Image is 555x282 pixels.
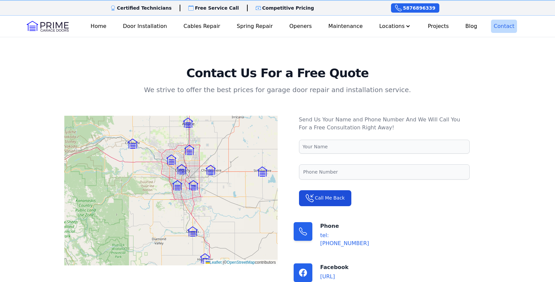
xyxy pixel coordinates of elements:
[463,20,480,33] a: Blog
[299,140,470,154] input: Your Name
[64,67,491,80] h2: Contact Us For a Free Quote
[320,263,368,271] p: Facebook
[257,167,267,177] img: Marker
[172,180,182,190] img: Marker
[299,164,470,180] input: Phone Number
[206,165,216,175] img: Marker
[377,20,414,33] button: Locations
[204,260,278,265] div: © contributors
[227,260,255,265] a: OpenStreetMap
[200,253,210,263] img: Marker
[88,20,109,33] a: Home
[166,155,176,165] img: Marker
[117,5,172,11] p: Certified Technicians
[206,260,222,265] a: Leaflet
[262,5,314,11] p: Competitive Pricing
[188,180,198,190] img: Marker
[320,222,369,230] p: Phone
[326,20,365,33] a: Maintenance
[491,20,517,33] a: Contact
[223,260,224,265] span: |
[195,5,239,11] p: Free Service Call
[299,190,352,206] button: Call Me Back
[299,116,470,132] p: Send Us Your Name and Phone Number And We Will Call You For a Free Consultation Right Away!
[27,21,69,32] img: Logo
[287,20,315,33] a: Openers
[425,20,451,33] a: Projects
[181,20,223,33] a: Cables Repair
[320,232,369,246] a: tel:[PHONE_NUMBER]
[64,85,491,94] p: We strive to offer the best prices for garage door repair and installation service.
[177,164,187,174] img: Marker
[234,20,275,33] a: Spring Repair
[120,20,170,33] a: Door Installation
[128,139,138,149] img: Marker
[183,118,193,128] img: Marker
[391,3,439,13] a: 5876896339
[184,145,194,155] img: Marker
[188,226,198,236] img: Marker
